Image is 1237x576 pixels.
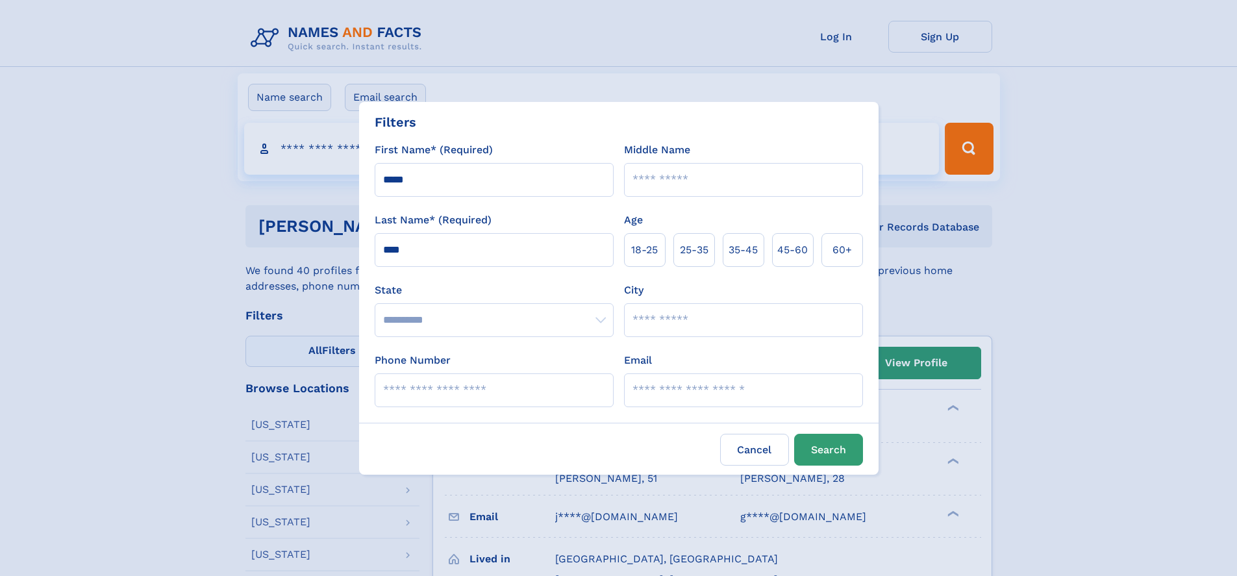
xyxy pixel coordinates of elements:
span: 35‑45 [729,242,758,258]
label: Email [624,353,652,368]
div: Filters [375,112,416,132]
span: 60+ [832,242,852,258]
label: Cancel [720,434,789,466]
label: Middle Name [624,142,690,158]
span: 18‑25 [631,242,658,258]
label: City [624,282,643,298]
label: Last Name* (Required) [375,212,492,228]
label: Age [624,212,643,228]
span: 45‑60 [777,242,808,258]
label: First Name* (Required) [375,142,493,158]
button: Search [794,434,863,466]
span: 25‑35 [680,242,708,258]
label: Phone Number [375,353,451,368]
label: State [375,282,614,298]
